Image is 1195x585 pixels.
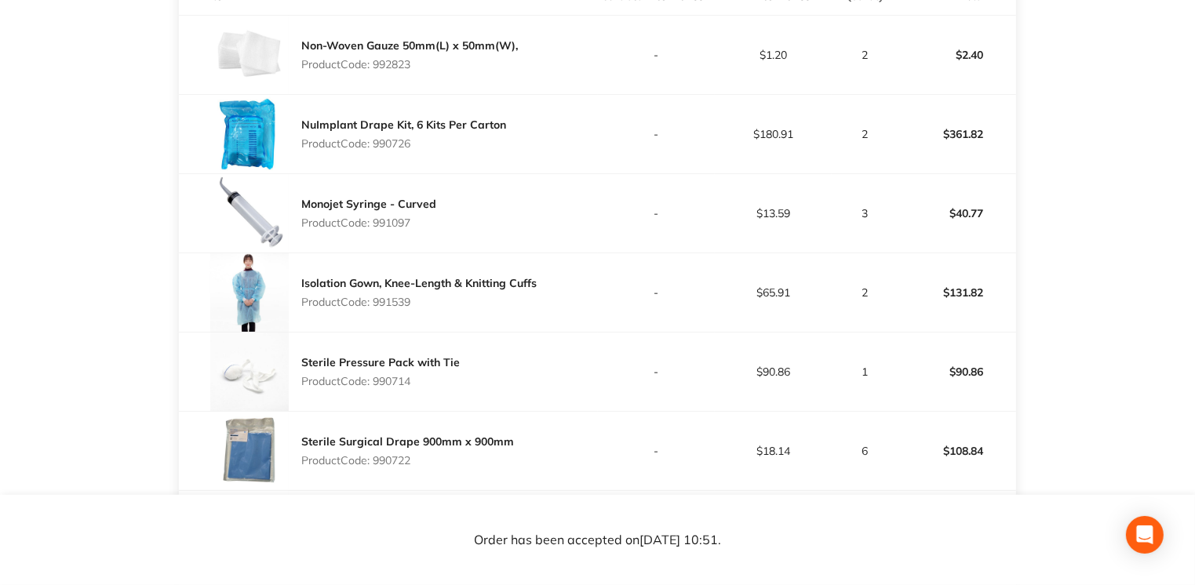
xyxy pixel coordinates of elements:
p: 1 [832,365,898,378]
p: Product Code: 990722 [301,454,514,467]
p: 6 [832,445,898,457]
p: - [599,128,714,140]
p: $18.14 [716,445,831,457]
a: Sterile Pressure Pack with Tie [301,355,460,369]
div: Open Intercom Messenger [1126,516,1164,554]
a: Monojet Syringe - Curved [301,197,436,211]
img: aHc3YnMzdQ [210,412,289,490]
p: Product Code: 991097 [301,216,436,229]
img: d3c5anc1ZA [210,95,289,173]
p: $361.82 [899,115,1015,153]
p: - [599,365,714,378]
p: 2 [832,286,898,299]
p: 2 [832,49,898,61]
p: $1.20 [716,49,831,61]
p: Product Code: 990714 [301,375,460,387]
p: $131.82 [899,274,1015,311]
p: $90.86 [716,365,831,378]
p: Order has been accepted on [DATE] 10:51 . [474,533,721,547]
img: cjJyNXh6YQ [210,174,289,253]
img: eTJsM2s0Yw [210,332,289,411]
p: $13.59 [716,207,831,220]
p: - [599,286,714,299]
p: - [599,49,714,61]
p: Product Code: 990726 [301,137,506,150]
p: $180.91 [716,128,831,140]
p: $40.77 [899,194,1015,232]
p: $90.86 [899,353,1015,391]
p: Product Code: 991539 [301,296,537,308]
p: - [599,445,714,457]
a: Isolation Gown, Knee-Length & Knitting Cuffs [301,276,537,290]
a: Sterile Surgical Drape 900mm x 900mm [301,434,514,449]
p: - [599,207,714,220]
p: 3 [832,207,898,220]
a: NuImplant Drape Kit, 6 Kits Per Carton [301,118,506,132]
a: Non-Woven Gauze 50mm(L) x 50mm(W), [301,38,518,53]
p: Product Code: 992823 [301,58,518,71]
p: 2 [832,128,898,140]
img: MmduYW92Yw [210,253,289,332]
img: cm00NTgxZg [210,491,289,569]
p: $2.40 [899,36,1015,74]
p: $108.84 [899,432,1015,470]
p: $65.91 [716,286,831,299]
img: Z3ZkdWsxMg [210,16,289,94]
